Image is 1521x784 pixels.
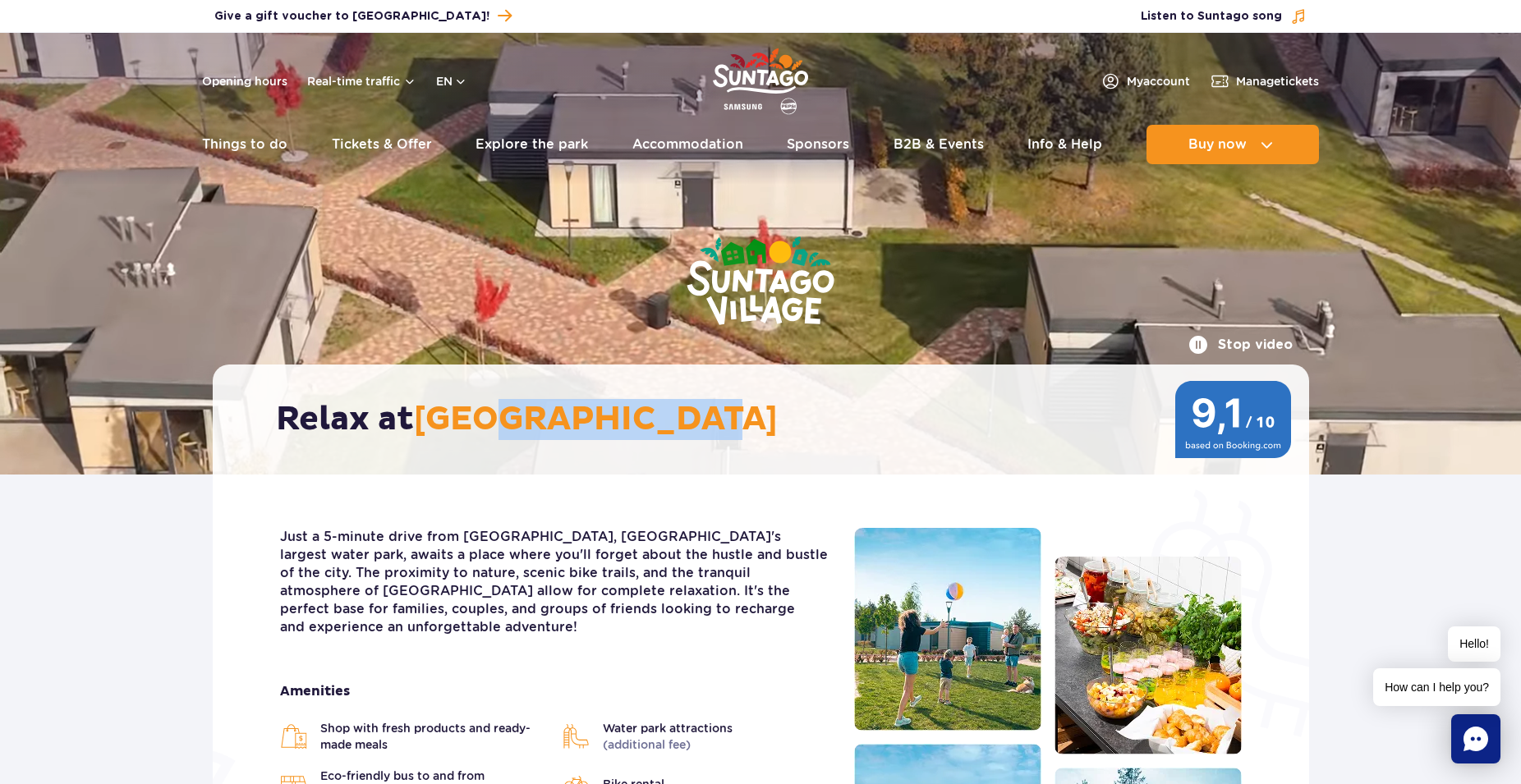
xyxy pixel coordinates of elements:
a: Park of Poland [713,41,808,117]
a: B2B & Events [894,125,984,164]
span: Water park attractions [603,720,733,753]
button: Buy now [1146,125,1319,164]
a: Opening hours [202,73,287,89]
a: Things to do [202,125,287,164]
span: Give a gift voucher to [GEOGRAPHIC_DATA]! [214,8,489,25]
span: Hello! [1448,626,1500,662]
p: Just a 5-minute drive from [GEOGRAPHIC_DATA], [GEOGRAPHIC_DATA]'s largest water park, awaits a pl... [280,528,829,636]
span: [GEOGRAPHIC_DATA] [414,399,778,440]
span: Listen to Suntago song [1141,8,1282,25]
a: Managetickets [1210,71,1319,91]
a: Info & Help [1027,125,1102,164]
button: Real-time traffic [307,75,416,88]
span: Manage tickets [1236,73,1319,89]
a: Sponsors [787,125,849,164]
span: (additional fee) [603,738,691,751]
span: Buy now [1188,137,1247,152]
a: Myaccount [1101,71,1190,91]
button: en [436,73,467,89]
span: My account [1127,73,1190,89]
span: How can I help you? [1373,668,1500,706]
a: Accommodation [632,125,743,164]
a: Explore the park [476,125,588,164]
button: Listen to Suntago song [1141,8,1307,25]
img: Suntago Village [621,172,900,392]
span: Shop with fresh products and ready-made meals [320,720,547,753]
a: Give a gift voucher to [GEOGRAPHIC_DATA]! [214,5,512,27]
strong: Amenities [280,682,829,700]
div: Chat [1451,714,1500,763]
h2: Relax at [276,399,1262,440]
img: 9,1/10 wg ocen z Booking.com [1174,381,1293,458]
button: Stop video [1188,335,1293,355]
a: Tickets & Offer [332,125,432,164]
